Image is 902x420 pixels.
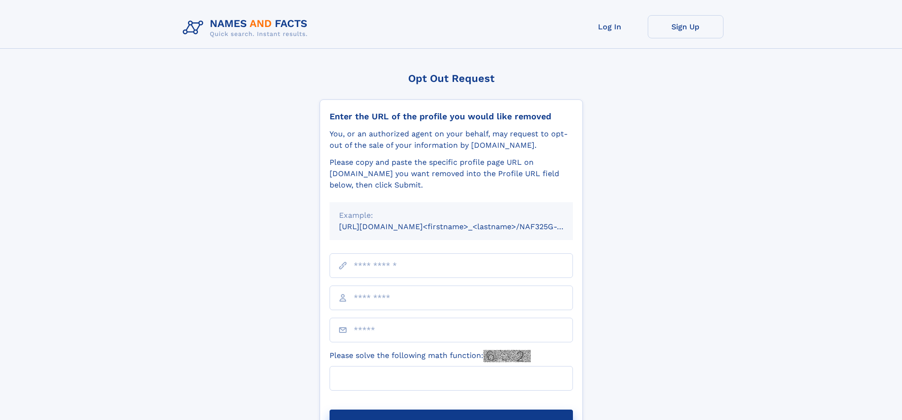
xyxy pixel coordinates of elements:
[330,128,573,151] div: You, or an authorized agent on your behalf, may request to opt-out of the sale of your informatio...
[339,222,591,231] small: [URL][DOMAIN_NAME]<firstname>_<lastname>/NAF325G-xxxxxxxx
[330,111,573,122] div: Enter the URL of the profile you would like removed
[572,15,648,38] a: Log In
[330,157,573,191] div: Please copy and paste the specific profile page URL on [DOMAIN_NAME] you want removed into the Pr...
[648,15,723,38] a: Sign Up
[320,72,583,84] div: Opt Out Request
[330,350,531,362] label: Please solve the following math function:
[179,15,315,41] img: Logo Names and Facts
[339,210,563,221] div: Example:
